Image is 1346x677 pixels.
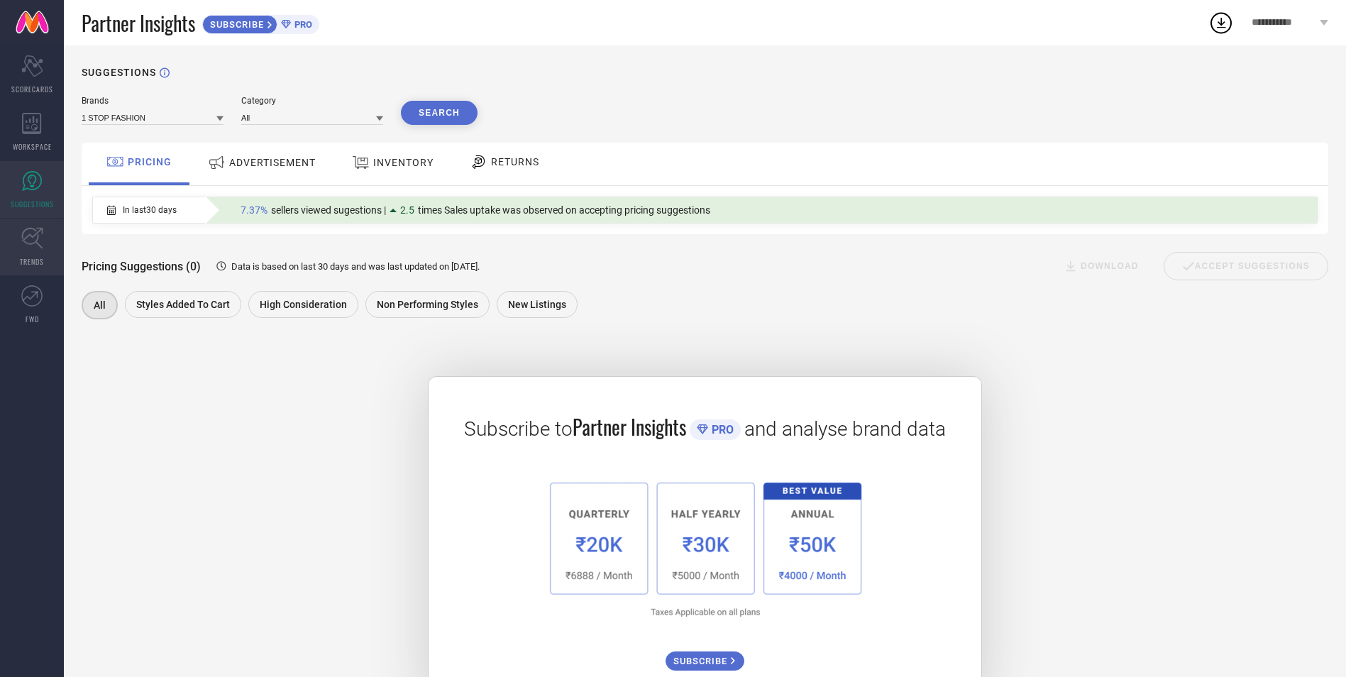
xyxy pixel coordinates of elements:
[260,299,347,310] span: High Consideration
[82,260,201,273] span: Pricing Suggestions (0)
[508,299,566,310] span: New Listings
[13,141,52,152] span: WORKSPACE
[231,261,480,272] span: Data is based on last 30 days and was last updated on [DATE] .
[464,417,573,441] span: Subscribe to
[744,417,946,441] span: and analyse brand data
[418,204,710,216] span: times Sales uptake was observed on accepting pricing suggestions
[229,157,316,168] span: ADVERTISEMENT
[291,19,312,30] span: PRO
[94,299,106,311] span: All
[202,11,319,34] a: SUBSCRIBEPRO
[666,641,744,671] a: SUBSCRIBE
[233,201,717,219] div: Percentage of sellers who have viewed suggestions for the current Insight Type
[136,299,230,310] span: Styles Added To Cart
[673,656,731,666] span: SUBSCRIBE
[377,299,478,310] span: Non Performing Styles
[203,19,267,30] span: SUBSCRIBE
[123,205,177,215] span: In last 30 days
[573,412,686,441] span: Partner Insights
[1208,10,1234,35] div: Open download list
[20,256,44,267] span: TRENDS
[536,470,873,627] img: 1a6fb96cb29458d7132d4e38d36bc9c7.png
[26,314,39,324] span: FWD
[491,156,539,167] span: RETURNS
[82,9,195,38] span: Partner Insights
[708,423,734,436] span: PRO
[373,157,434,168] span: INVENTORY
[128,156,172,167] span: PRICING
[11,199,54,209] span: SUGGESTIONS
[401,101,478,125] button: Search
[271,204,386,216] span: sellers viewed sugestions |
[82,96,224,106] div: Brands
[241,204,267,216] span: 7.37%
[1164,252,1328,280] div: Accept Suggestions
[400,204,414,216] span: 2.5
[11,84,53,94] span: SCORECARDS
[241,96,383,106] div: Category
[82,67,156,78] h1: SUGGESTIONS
